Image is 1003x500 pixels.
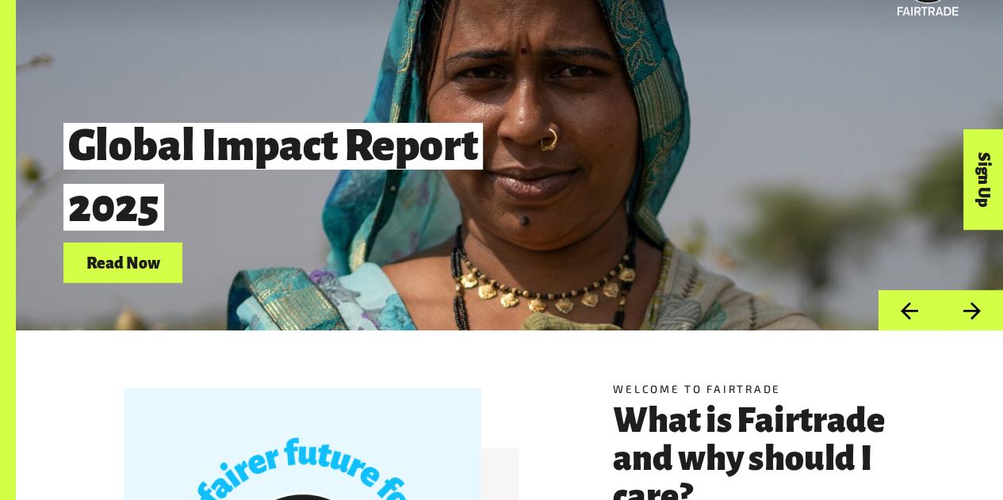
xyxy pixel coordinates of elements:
span: Global Impact Report 2025 [63,123,483,231]
button: Previous [878,290,940,330]
button: Next [940,290,1003,330]
h5: Welcome to Fairtrade [613,381,895,397]
a: Read Now [63,242,182,283]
